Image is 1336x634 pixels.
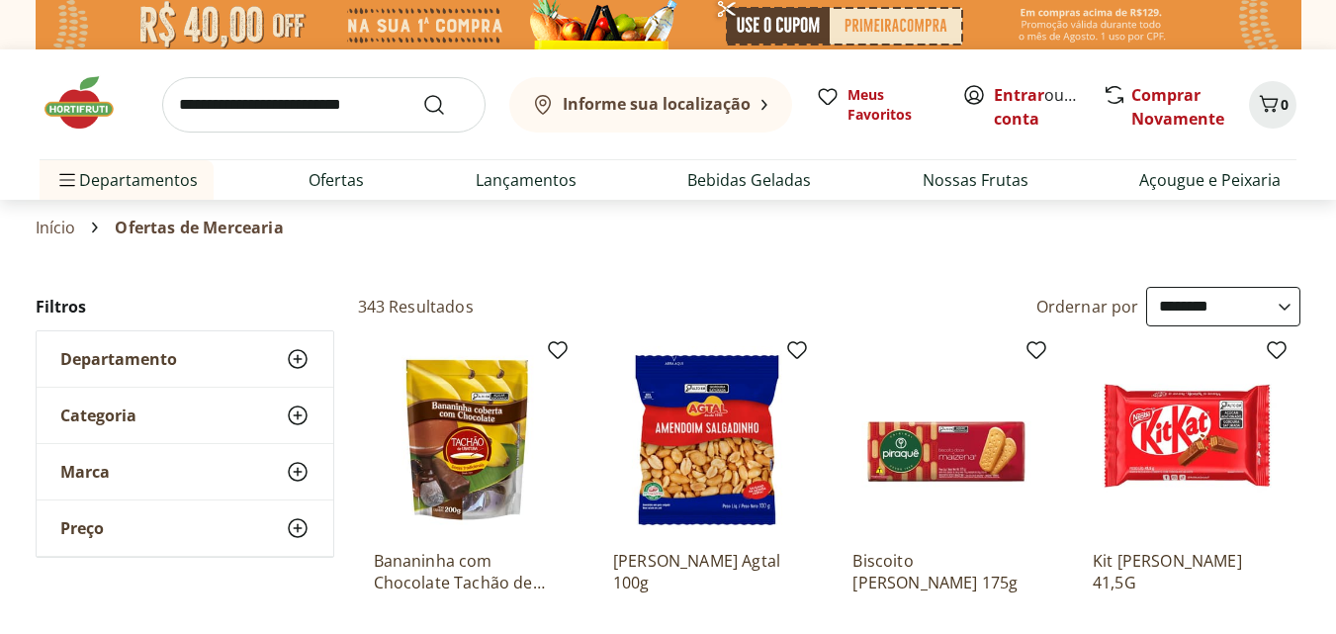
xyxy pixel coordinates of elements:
[1131,84,1224,130] a: Comprar Novamente
[60,518,104,538] span: Preço
[40,73,138,133] img: Hortifruti
[476,168,577,192] a: Lançamentos
[60,406,136,425] span: Categoria
[847,85,938,125] span: Meus Favoritos
[816,85,938,125] a: Meus Favoritos
[1093,346,1281,534] img: Kit Kat Ao Leite 41,5G
[422,93,470,117] button: Submit Search
[60,349,177,369] span: Departamento
[309,168,364,192] a: Ofertas
[1249,81,1296,129] button: Carrinho
[115,219,283,236] span: Ofertas de Mercearia
[563,93,751,115] b: Informe sua localização
[374,346,562,534] img: Bananinha com Chocolate Tachão de Ubatuba 200g
[55,156,198,204] span: Departamentos
[852,550,1040,593] a: Biscoito [PERSON_NAME] 175g
[994,83,1082,131] span: ou
[36,287,334,326] h2: Filtros
[36,219,76,236] a: Início
[162,77,486,133] input: search
[1281,95,1289,114] span: 0
[1036,296,1139,317] label: Ordernar por
[37,331,333,387] button: Departamento
[687,168,811,192] a: Bebidas Geladas
[358,296,474,317] h2: 343 Resultados
[994,84,1044,106] a: Entrar
[509,77,792,133] button: Informe sua localização
[55,156,79,204] button: Menu
[1093,550,1281,593] a: Kit [PERSON_NAME] 41,5G
[1139,168,1281,192] a: Açougue e Peixaria
[923,168,1028,192] a: Nossas Frutas
[37,500,333,556] button: Preço
[852,346,1040,534] img: Biscoito Maizena Piraque 175g
[613,346,801,534] img: Amendoim Salgadinho Agtal 100g
[37,388,333,443] button: Categoria
[374,550,562,593] a: Bananinha com Chocolate Tachão de Ubatuba 200g
[37,444,333,499] button: Marca
[994,84,1103,130] a: Criar conta
[60,462,110,482] span: Marca
[613,550,801,593] a: [PERSON_NAME] Agtal 100g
